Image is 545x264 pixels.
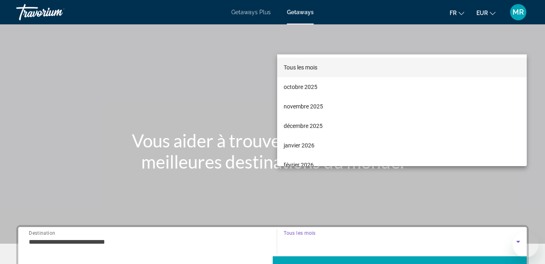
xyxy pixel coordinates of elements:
span: février 2026 [284,160,314,170]
span: décembre 2025 [284,121,323,131]
iframe: Bouton de lancement de la fenêtre de messagerie [513,232,539,258]
span: Tous les mois [284,64,317,71]
span: octobre 2025 [284,82,317,92]
span: novembre 2025 [284,102,323,111]
span: janvier 2026 [284,141,315,150]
